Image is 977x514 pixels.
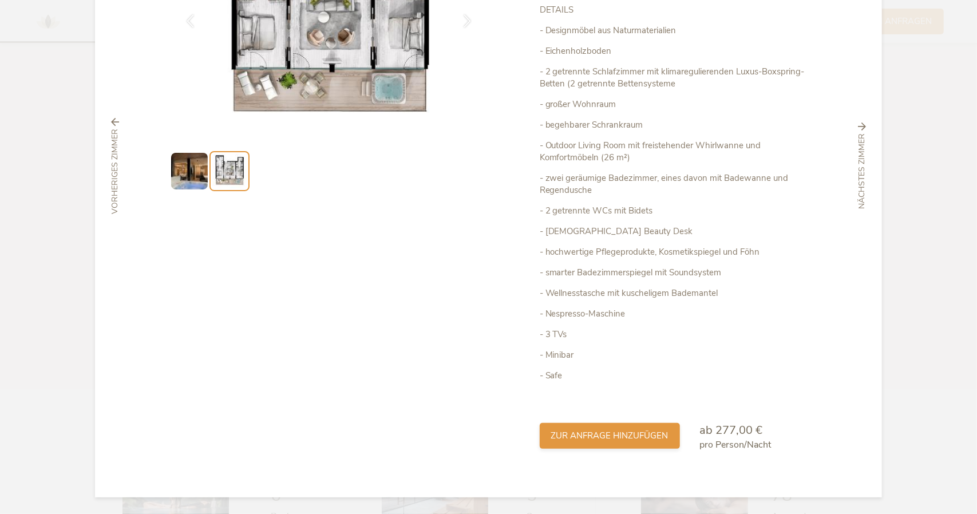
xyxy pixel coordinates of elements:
[109,129,121,214] span: vorheriges Zimmer
[540,226,808,238] p: - [DEMOGRAPHIC_DATA] Beauty Desk
[540,4,808,16] p: DETAILS
[540,246,808,258] p: - hochwertige Pflegeprodukte, Kosmetikspiegel und Föhn
[171,153,208,189] img: Preview
[540,308,808,320] p: - Nespresso-Maschine
[540,349,808,361] p: - Minibar
[540,267,808,279] p: - smarter Badezimmerspiegel mit Soundsystem
[540,329,808,341] p: - 3 TVs
[540,205,808,217] p: - 2 getrennte WCs mit Bidets
[540,119,808,131] p: - begehbarer Schrankraum
[540,172,808,196] p: - zwei geräumige Badezimmer, eines davon mit Badewanne und Regendusche
[212,154,247,188] img: Preview
[856,133,868,209] span: nächstes Zimmer
[540,287,808,299] p: - Wellnesstasche mit kuscheligem Bademantel
[540,66,808,90] p: - 2 getrennte Schlafzimmer mit klimaregulierenden Luxus-Boxspring-Betten (2 getrennte Bettensysteme
[540,140,808,164] p: - Outdoor Living Room mit freistehender Whirlwanne und Komfortmöbeln (26 m²)
[540,98,808,110] p: - großer Wohnraum
[540,370,808,382] p: - Safe
[540,25,808,37] p: - Designmöbel aus Naturmaterialien
[540,45,808,57] p: - Eichenholzboden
